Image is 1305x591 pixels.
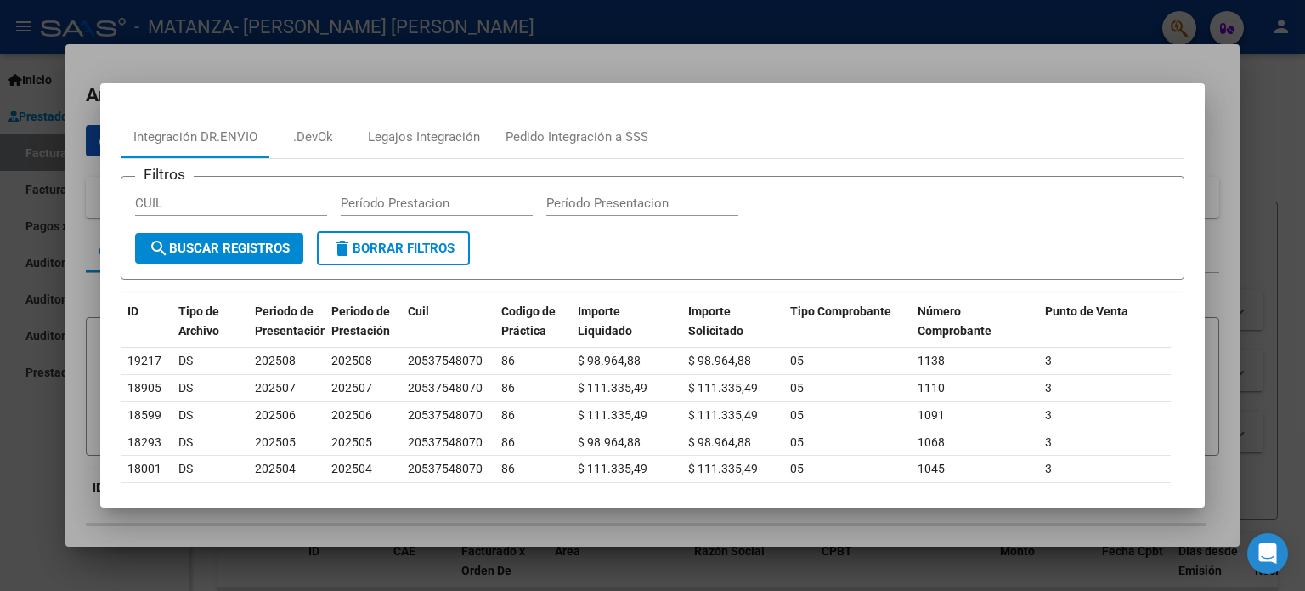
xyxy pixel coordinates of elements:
[1045,408,1052,422] span: 3
[255,304,327,338] span: Periodo de Presentación
[255,408,296,422] span: 202506
[408,433,483,452] div: 20537548070
[149,238,169,259] mat-icon: search
[1166,293,1293,368] datatable-header-cell: Número Envío ARCA
[1045,381,1052,395] span: 3
[255,462,296,475] span: 202504
[506,128,648,147] div: Pedido Integración a SSS
[681,293,783,368] datatable-header-cell: Importe Solicitado
[578,304,632,338] span: Importe Liquidado
[127,435,161,449] span: 18293
[501,304,556,338] span: Codigo de Práctica
[331,354,372,367] span: 202508
[178,408,193,422] span: DS
[501,462,515,475] span: 86
[127,462,161,475] span: 18001
[248,293,325,368] datatable-header-cell: Periodo de Presentación
[1247,533,1288,574] div: Open Intercom Messenger
[790,354,804,367] span: 05
[571,293,681,368] datatable-header-cell: Importe Liquidado
[918,304,991,338] span: Número Comprobante
[408,406,483,425] div: 20537548070
[135,163,194,185] h3: Filtros
[178,435,193,449] span: DS
[331,381,372,395] span: 202507
[578,435,641,449] span: $ 98.964,88
[911,293,1038,368] datatable-header-cell: Número Comprobante
[790,408,804,422] span: 05
[178,381,193,395] span: DS
[1045,462,1052,475] span: 3
[255,381,296,395] span: 202507
[317,231,470,265] button: Borrar Filtros
[135,233,303,264] button: Buscar Registros
[127,354,161,367] span: 19217
[178,304,219,338] span: Tipo de Archivo
[368,128,480,147] div: Legajos Integración
[331,435,372,449] span: 202505
[133,128,257,147] div: Integración DR.ENVIO
[408,459,483,479] div: 20537548070
[127,304,138,318] span: ID
[501,408,515,422] span: 86
[578,462,647,475] span: $ 111.335,49
[688,462,758,475] span: $ 111.335,49
[127,381,161,395] span: 18905
[688,304,743,338] span: Importe Solicitado
[790,435,804,449] span: 05
[408,486,483,506] div: 20537548070
[325,293,401,368] datatable-header-cell: Periodo de Prestación
[688,381,758,395] span: $ 111.335,49
[408,351,483,371] div: 20537548070
[918,435,945,449] span: 1068
[790,304,891,318] span: Tipo Comprobante
[1045,304,1128,318] span: Punto de Venta
[918,408,945,422] span: 1091
[918,462,945,475] span: 1045
[331,304,390,338] span: Periodo de Prestación
[918,381,945,395] span: 1110
[332,241,455,256] span: Borrar Filtros
[401,293,494,368] datatable-header-cell: Cuil
[494,293,571,368] datatable-header-cell: Codigo de Práctica
[578,381,647,395] span: $ 111.335,49
[578,408,647,422] span: $ 111.335,49
[1045,435,1052,449] span: 3
[790,381,804,395] span: 05
[255,354,296,367] span: 202508
[501,381,515,395] span: 86
[688,408,758,422] span: $ 111.335,49
[578,354,641,367] span: $ 98.964,88
[332,238,353,259] mat-icon: delete
[1045,354,1052,367] span: 3
[1038,293,1166,368] datatable-header-cell: Punto de Venta
[178,462,193,475] span: DS
[408,378,483,398] div: 20537548070
[790,462,804,475] span: 05
[293,128,333,147] div: .DevOk
[688,354,751,367] span: $ 98.964,88
[149,241,290,256] span: Buscar Registros
[501,435,515,449] span: 86
[408,304,429,318] span: Cuil
[178,354,193,367] span: DS
[501,354,515,367] span: 86
[172,293,248,368] datatable-header-cell: Tipo de Archivo
[127,408,161,422] span: 18599
[688,435,751,449] span: $ 98.964,88
[918,354,945,367] span: 1138
[331,462,372,475] span: 202504
[331,408,372,422] span: 202506
[783,293,911,368] datatable-header-cell: Tipo Comprobante
[255,435,296,449] span: 202505
[121,293,172,368] datatable-header-cell: ID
